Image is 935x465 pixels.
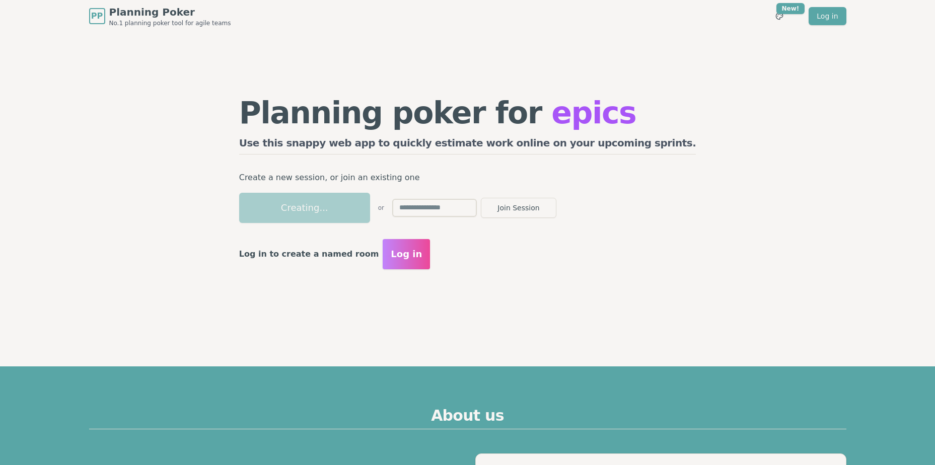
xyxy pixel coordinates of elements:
button: Join Session [481,198,556,218]
a: PPPlanning PokerNo.1 planning poker tool for agile teams [89,5,231,27]
p: Log in to create a named room [239,247,379,261]
div: New! [776,3,805,14]
span: Planning Poker [109,5,231,19]
h1: Planning poker for [239,98,696,128]
p: Create a new session, or join an existing one [239,171,696,185]
button: Log in [383,239,430,269]
span: or [378,204,384,212]
h2: About us [89,407,846,429]
button: New! [770,7,788,25]
span: PP [91,10,103,22]
span: epics [551,95,636,130]
a: Log in [809,7,846,25]
span: No.1 planning poker tool for agile teams [109,19,231,27]
h2: Use this snappy web app to quickly estimate work online on your upcoming sprints. [239,136,696,154]
span: Log in [391,247,422,261]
